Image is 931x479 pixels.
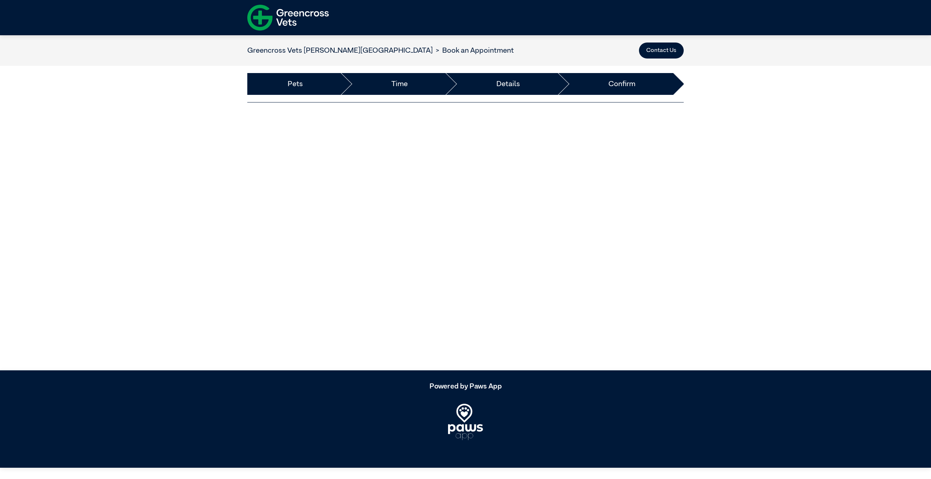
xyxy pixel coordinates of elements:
[391,79,408,89] a: Time
[247,382,684,391] h5: Powered by Paws App
[448,404,483,440] img: PawsApp
[247,47,433,54] a: Greencross Vets [PERSON_NAME][GEOGRAPHIC_DATA]
[247,45,514,56] nav: breadcrumb
[288,79,303,89] a: Pets
[608,79,635,89] a: Confirm
[247,2,329,33] img: f-logo
[496,79,520,89] a: Details
[639,43,684,59] button: Contact Us
[433,45,514,56] li: Book an Appointment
